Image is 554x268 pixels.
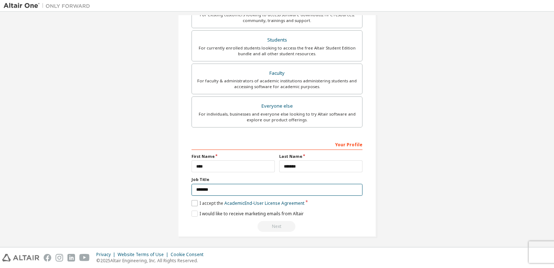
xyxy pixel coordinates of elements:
[96,252,118,258] div: Privacy
[192,221,362,232] div: Email already exists
[96,258,208,264] p: © 2025 Altair Engineering, Inc. All Rights Reserved.
[196,101,358,111] div: Everyone else
[192,177,362,182] label: Job Title
[79,254,90,261] img: youtube.svg
[44,254,51,261] img: facebook.svg
[118,252,171,258] div: Website Terms of Use
[279,154,362,159] label: Last Name
[171,252,208,258] div: Cookie Consent
[56,254,63,261] img: instagram.svg
[196,78,358,90] div: For faculty & administrators of academic institutions administering students and accessing softwa...
[4,2,94,9] img: Altair One
[196,68,358,78] div: Faculty
[192,211,304,217] label: I would like to receive marketing emails from Altair
[196,35,358,45] div: Students
[196,45,358,57] div: For currently enrolled students looking to access the free Altair Student Edition bundle and all ...
[2,254,39,261] img: altair_logo.svg
[192,200,304,206] label: I accept the
[192,138,362,150] div: Your Profile
[224,200,304,206] a: Academic End-User License Agreement
[196,111,358,123] div: For individuals, businesses and everyone else looking to try Altair software and explore our prod...
[192,154,275,159] label: First Name
[67,254,75,261] img: linkedin.svg
[196,12,358,23] div: For existing customers looking to access software downloads, HPC resources, community, trainings ...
